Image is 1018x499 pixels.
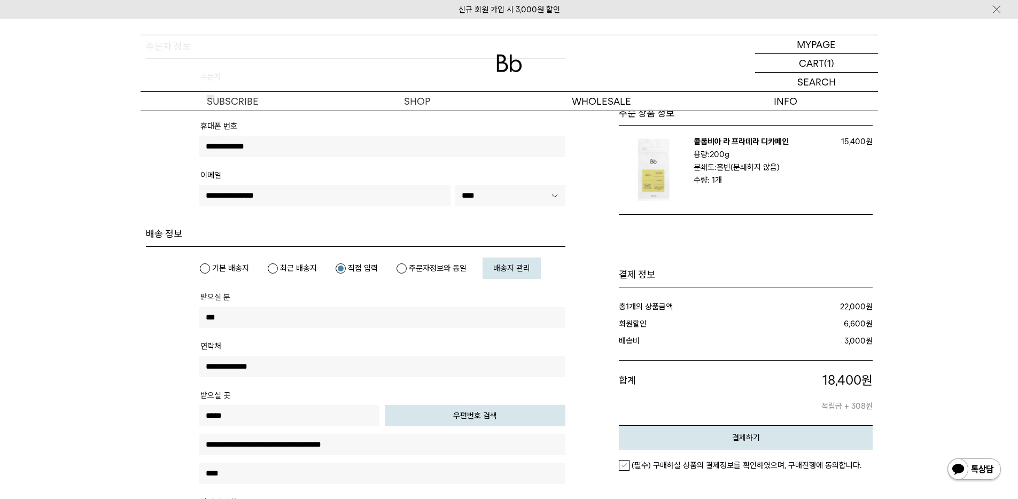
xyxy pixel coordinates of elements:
[509,92,694,111] p: WHOLESALE
[619,317,745,330] dt: 회원할인
[632,461,861,470] em: (필수) 구매하실 상품의 결제정보를 확인하였으며, 구매진행에 동의합니다.
[844,336,866,346] strong: 3,000
[728,389,873,412] p: 적립금 + 308원
[755,54,878,73] a: CART (1)
[493,263,530,273] span: 배송지 관리
[694,174,830,186] p: 수량: 1개
[830,135,873,148] p: 15,400원
[824,54,834,72] p: (1)
[200,121,237,131] span: 휴대폰 번호
[626,302,629,311] strong: 1
[619,300,757,313] dt: 총 개의 상품금액
[267,263,317,274] label: 최근 배송지
[742,334,873,347] dd: 원
[822,372,861,388] span: 18,400
[619,135,688,205] img: 콜롬비아 라 프라데라 디카페인
[619,268,873,281] h1: 결제 정보
[694,161,825,174] p: 분쇄도:
[483,258,541,279] a: 배송지 관리
[756,300,873,313] dd: 원
[799,54,824,72] p: CART
[840,302,866,311] strong: 22,000
[141,92,325,111] a: SUBSCRIBE
[146,228,565,240] h4: 배송 정보
[496,54,522,72] img: 로고
[694,137,789,146] a: 콜롬비아 라 프라데라 디카페인
[200,170,221,180] span: 이메일
[619,107,873,120] h3: 주문 상품 정보
[459,5,560,14] a: 신규 회원 가입 시 3,000원 할인
[619,371,729,413] dt: 합계
[755,35,878,54] a: MYPAGE
[797,73,836,91] p: SEARCH
[200,292,230,302] span: 받으실 분
[732,433,759,442] em: 결제하기
[797,35,836,53] p: MYPAGE
[619,334,742,347] dt: 배송비
[694,92,878,111] p: INFO
[619,425,873,449] button: 결제하기
[844,319,866,329] strong: 6,600
[325,92,509,111] a: SHOP
[385,405,565,426] button: 우편번호 검색
[396,263,467,274] label: 주문자정보와 동일
[946,457,1002,483] img: 카카오톡 채널 1:1 채팅 버튼
[694,148,825,161] p: 용량:
[200,341,221,351] span: 연락처
[200,391,230,400] span: 받으실 곳
[745,317,873,330] dd: 원
[728,371,873,389] p: 원
[335,263,378,274] label: 직접 입력
[717,162,780,172] b: 홀빈(분쇄하지 않음)
[710,150,729,159] b: 200g
[199,263,249,274] label: 기본 배송지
